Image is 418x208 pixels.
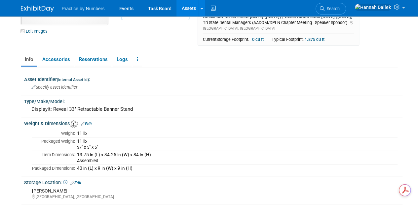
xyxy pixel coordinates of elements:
[203,20,347,25] span: Tri-State Dental Managers (AADOM/DPLN Chapter Meeting - Speaker Sponsor)
[70,120,78,128] img: Asset Weight and Dimensions
[316,3,346,15] a: Search
[77,144,398,150] div: 37" x 5" x 5"
[24,97,402,105] div: Type/Make/Model:
[24,178,402,186] div: Storage Location:
[305,37,324,42] span: 1.875 cu ft
[32,130,75,137] td: Weight:
[32,137,75,151] td: Packaged Weight:
[203,37,216,42] span: Current
[70,181,81,185] a: Edit
[355,4,391,11] img: Hannah Dallek
[77,158,398,163] div: Assembled
[21,54,37,65] a: Info
[113,54,132,65] a: Logs
[75,54,111,65] a: Reservations
[29,104,398,114] div: Displayit: Reveal 33" Retractable Banner Stand
[32,151,75,164] td: Item Dimensions:
[203,26,275,31] span: [GEOGRAPHIC_DATA], [GEOGRAPHIC_DATA]
[324,6,340,11] span: Search
[272,37,324,42] span: Typical Footprint:
[38,54,74,65] a: Accessories
[77,138,398,144] div: 11 lb
[77,131,398,136] div: 11 lb
[31,85,77,90] span: Specify asset identifier
[203,37,354,43] div: Storage Footprint:
[32,194,398,200] div: [GEOGRAPHIC_DATA], [GEOGRAPHIC_DATA]
[57,77,89,82] small: (Internal Asset Id)
[81,122,92,126] a: Edit
[21,6,54,12] img: ExhibitDay
[24,74,402,83] div: Asset Identifier :
[77,152,398,158] div: 13.75 in (L) x 34.25 in (W) x 84 in (H)
[24,119,402,128] div: Weight & Dimensions
[21,27,50,35] a: Edit Images
[62,6,105,11] span: Practice by Numbers
[32,164,75,172] td: Packaged Dimensions:
[77,165,398,171] div: 40 in (L) x 9 in (W) x 9 in (H)
[32,188,67,193] span: [PERSON_NAME]
[250,37,266,43] span: 0 cu ft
